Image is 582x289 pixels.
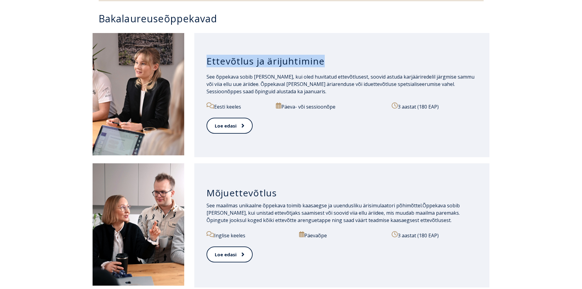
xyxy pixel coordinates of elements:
p: 3 aastat (180 EAP) [392,231,471,239]
span: Õppekava sobib [PERSON_NAME], kui unistad ettevõtjaks saamisest või soovid viia ellu äriidee, mis... [207,202,460,224]
p: Päevaõpe [299,231,385,239]
span: See õppekava sobib [PERSON_NAME], kui oled huvitatud ettevõtlusest, soovid astuda karjääriredelil... [207,73,474,95]
p: Inglise keeles [207,231,292,239]
h3: Bakalaureuseõppekavad [99,13,490,24]
img: Mõjuettevõtlus [93,163,184,286]
a: Loe edasi [207,118,253,134]
p: Päeva- või sessioonõpe [276,102,385,110]
a: Loe edasi [207,246,253,263]
span: See maailmas unikaalne õppekava toimib kaasaegse ja uuendusliku ärisimulaatori põhimõttel. [207,202,423,209]
p: 3 aastat (180 EAP) [392,102,477,110]
img: Ettevõtlus ja ärijuhtimine [93,33,184,155]
h3: Ettevõtlus ja ärijuhtimine [207,55,478,67]
h3: Mõjuettevõtlus [207,187,478,199]
p: Eesti keeles [207,102,269,110]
